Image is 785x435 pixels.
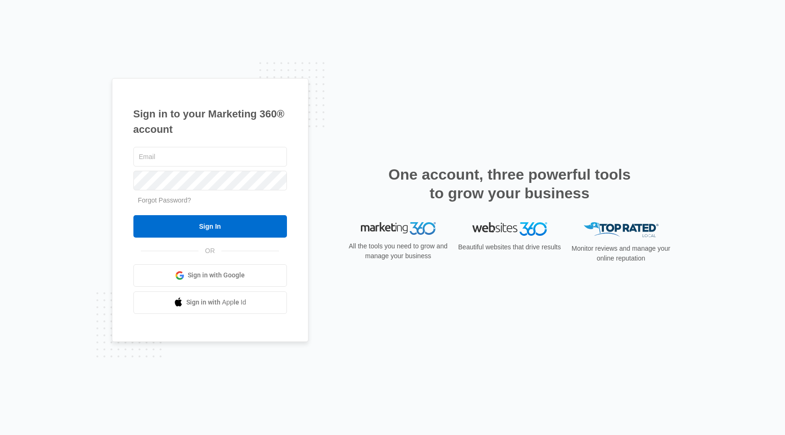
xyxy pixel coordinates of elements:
span: Sign in with Apple Id [186,297,246,307]
h1: Sign in to your Marketing 360® account [133,106,287,137]
p: All the tools you need to grow and manage your business [346,241,451,261]
span: OR [198,246,221,256]
p: Beautiful websites that drive results [457,242,562,252]
h2: One account, three powerful tools to grow your business [386,165,634,203]
input: Email [133,147,287,167]
a: Sign in with Google [133,264,287,287]
img: Marketing 360 [361,222,436,235]
a: Sign in with Apple Id [133,291,287,314]
span: Sign in with Google [188,270,245,280]
img: Websites 360 [472,222,547,236]
img: Top Rated Local [584,222,659,238]
p: Monitor reviews and manage your online reputation [569,244,674,263]
a: Forgot Password? [138,196,191,204]
input: Sign In [133,215,287,238]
